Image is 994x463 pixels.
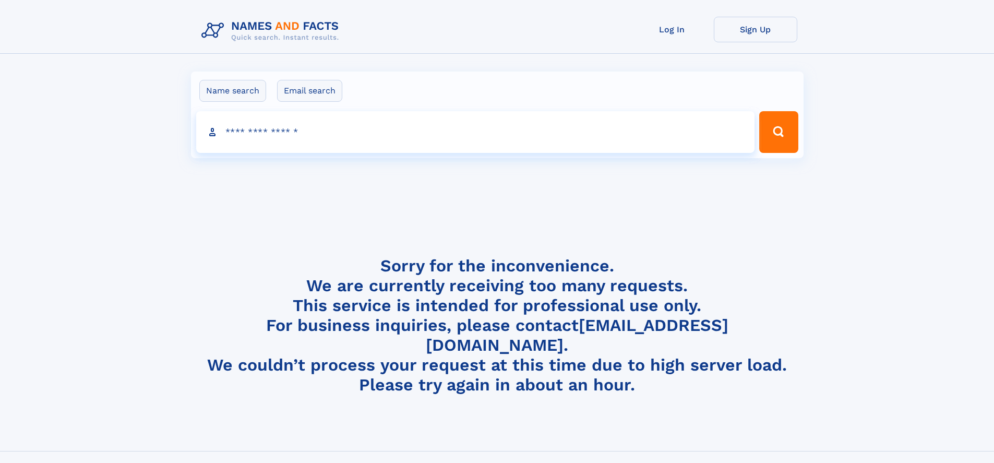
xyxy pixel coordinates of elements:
[197,256,797,395] h4: Sorry for the inconvenience. We are currently receiving too many requests. This service is intend...
[197,17,348,45] img: Logo Names and Facts
[714,17,797,42] a: Sign Up
[196,111,755,153] input: search input
[630,17,714,42] a: Log In
[426,315,728,355] a: [EMAIL_ADDRESS][DOMAIN_NAME]
[759,111,798,153] button: Search Button
[199,80,266,102] label: Name search
[277,80,342,102] label: Email search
